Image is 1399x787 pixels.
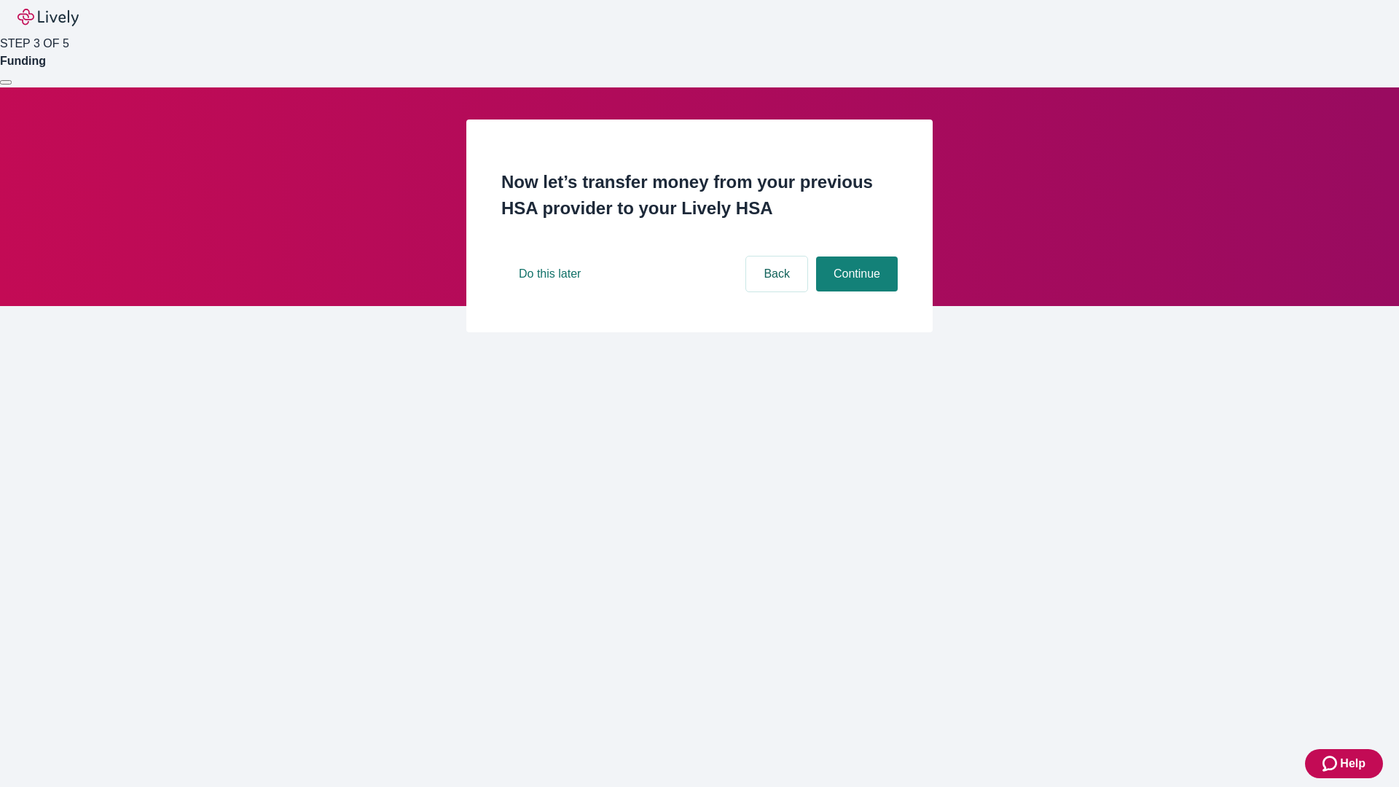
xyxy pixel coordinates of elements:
[17,9,79,26] img: Lively
[746,257,807,291] button: Back
[816,257,898,291] button: Continue
[501,257,598,291] button: Do this later
[1340,755,1365,772] span: Help
[1305,749,1383,778] button: Zendesk support iconHelp
[501,169,898,222] h2: Now let’s transfer money from your previous HSA provider to your Lively HSA
[1322,755,1340,772] svg: Zendesk support icon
